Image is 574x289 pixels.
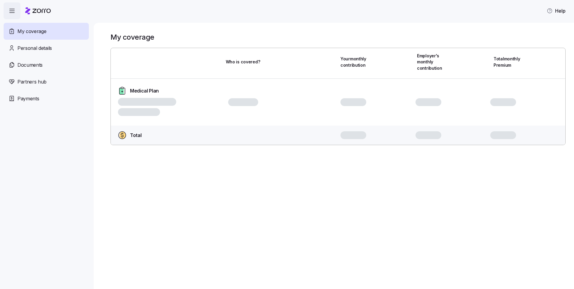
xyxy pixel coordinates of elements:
[17,28,46,35] span: My coverage
[17,78,47,86] span: Partners hub
[494,56,527,68] span: Total monthly Premium
[110,32,154,42] h1: My coverage
[542,5,570,17] button: Help
[4,73,89,90] a: Partners hub
[547,7,566,14] span: Help
[17,95,39,102] span: Payments
[4,90,89,107] a: Payments
[130,87,159,95] span: Medical Plan
[417,53,451,71] span: Employer's monthly contribution
[4,56,89,73] a: Documents
[17,44,52,52] span: Personal details
[17,61,43,69] span: Documents
[4,23,89,40] a: My coverage
[226,59,260,65] span: Who is covered?
[130,132,141,139] span: Total
[4,40,89,56] a: Personal details
[340,56,374,68] span: Your monthly contribution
